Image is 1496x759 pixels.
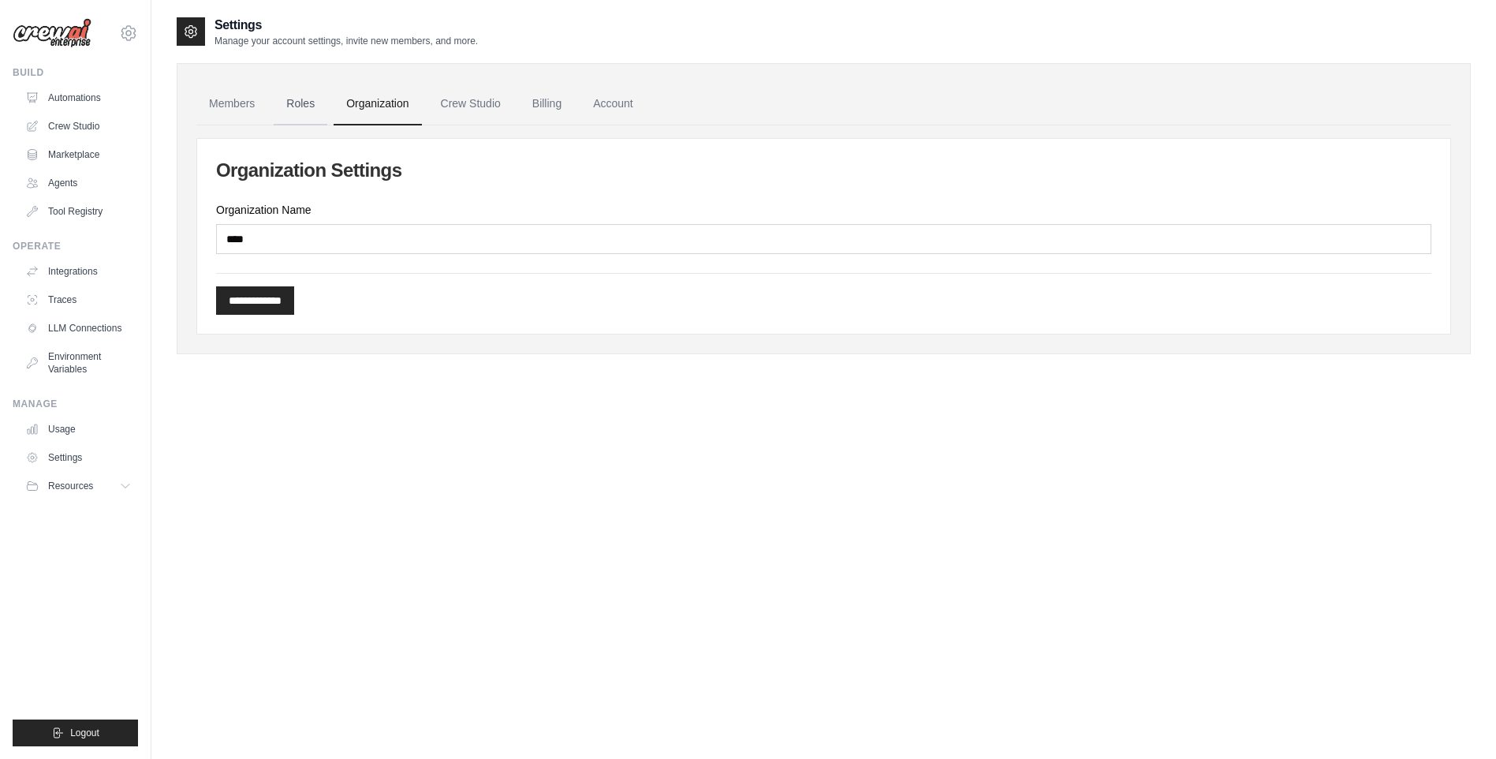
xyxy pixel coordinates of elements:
a: Environment Variables [19,344,138,382]
h2: Settings [215,16,478,35]
a: Integrations [19,259,138,284]
button: Resources [19,473,138,499]
a: Roles [274,83,327,125]
div: Manage [13,398,138,410]
a: Crew Studio [428,83,513,125]
a: Agents [19,170,138,196]
a: Billing [520,83,574,125]
a: Automations [19,85,138,110]
span: Resources [48,480,93,492]
div: Build [13,66,138,79]
span: Logout [70,727,99,739]
div: Operate [13,240,138,252]
a: LLM Connections [19,316,138,341]
p: Manage your account settings, invite new members, and more. [215,35,478,47]
a: Account [580,83,646,125]
a: Marketplace [19,142,138,167]
a: Members [196,83,267,125]
a: Traces [19,287,138,312]
a: Settings [19,445,138,470]
a: Organization [334,83,421,125]
img: Logo [13,18,91,48]
a: Usage [19,417,138,442]
a: Tool Registry [19,199,138,224]
h2: Organization Settings [216,158,1431,183]
a: Crew Studio [19,114,138,139]
button: Logout [13,720,138,746]
label: Organization Name [216,202,1431,218]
